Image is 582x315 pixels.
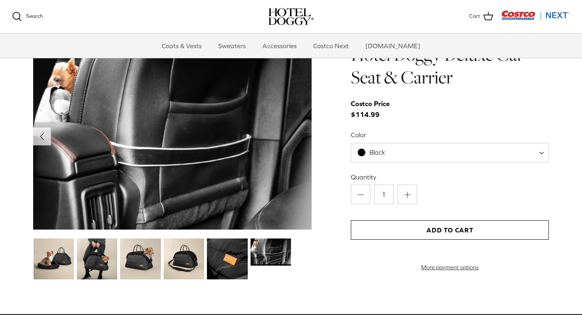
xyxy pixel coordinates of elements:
span: $114.99 [351,98,398,120]
h1: Hotel Doggy Deluxe Car Seat & Carrier [351,43,549,89]
button: Previous [33,128,51,145]
a: Search [12,12,43,21]
a: More payment options [351,264,549,271]
span: Black [351,143,549,162]
label: Color [351,130,549,139]
img: hoteldoggycom [268,8,314,25]
a: Coats & Vests [154,34,209,58]
span: Search [26,13,43,19]
a: [DOMAIN_NAME] [358,34,428,58]
div: Costco Price [351,98,390,109]
input: Quantity [374,185,394,204]
a: Accessories [255,34,304,58]
img: Costco Next [501,10,570,20]
label: Quantity [351,172,549,181]
a: hoteldoggy.com hoteldoggycom [268,8,314,25]
a: Sweaters [211,34,253,58]
span: Black [369,149,385,156]
a: Costco Next [306,34,356,58]
span: Black [351,148,401,157]
a: Cart [469,11,493,22]
a: Visit Costco Next [501,15,570,21]
button: Add to Cart [351,220,549,240]
span: Cart [469,12,480,21]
